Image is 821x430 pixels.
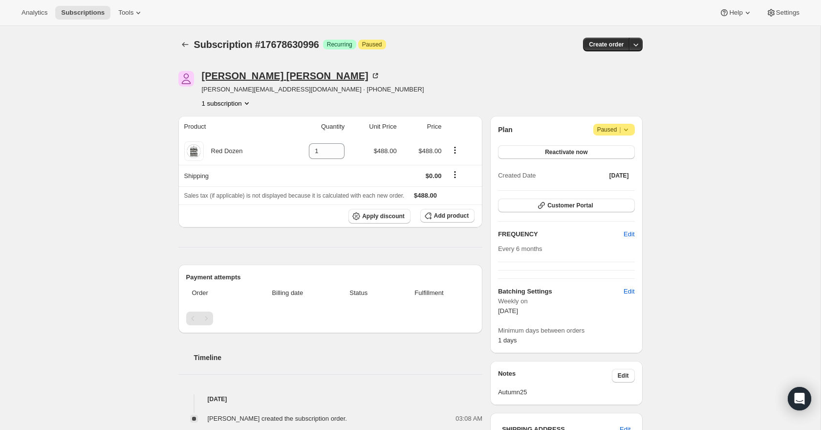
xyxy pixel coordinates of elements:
button: Edit [618,226,640,242]
span: Weekly on [498,296,634,306]
span: Subscriptions [61,9,105,17]
button: Product actions [447,145,463,156]
span: [DATE] [609,172,629,180]
span: Settings [776,9,799,17]
div: Open Intercom Messenger [788,387,811,410]
th: Shipping [178,165,283,186]
button: [DATE] [604,169,635,182]
span: Billing date [247,288,328,298]
span: Add product [434,212,469,220]
span: Every 6 months [498,245,542,252]
span: 03:08 AM [455,414,482,424]
button: Analytics [16,6,53,20]
button: Shipping actions [447,169,463,180]
button: Edit [618,284,640,299]
span: Andrew Johnston [178,71,194,87]
button: Add product [420,209,475,223]
span: Edit [624,287,634,296]
div: Red Dozen [204,146,243,156]
span: Apply discount [362,212,405,220]
span: $488.00 [374,147,397,155]
span: Paused [597,125,631,135]
h2: Plan [498,125,513,135]
span: Sales tax (if applicable) is not displayed because it is calculated with each new order. [184,192,405,199]
button: Settings [760,6,805,20]
span: Minimum days between orders [498,326,634,336]
span: Autumn25 [498,387,634,397]
span: Status [334,288,384,298]
span: Customer Portal [547,202,593,209]
th: Order [186,282,245,304]
span: Tools [118,9,133,17]
span: | [619,126,621,134]
button: Product actions [202,98,252,108]
th: Quantity [283,116,347,137]
span: Analytics [22,9,47,17]
button: Subscriptions [178,38,192,51]
span: Create order [589,41,624,48]
span: [PERSON_NAME] created the subscription order. [208,415,347,422]
span: Recurring [327,41,352,48]
h2: Payment attempts [186,272,475,282]
span: Paused [362,41,382,48]
span: [DATE] [498,307,518,315]
nav: Pagination [186,312,475,325]
th: Product [178,116,283,137]
span: $0.00 [426,172,442,180]
th: Price [400,116,445,137]
span: Reactivate now [545,148,587,156]
button: Customer Portal [498,199,634,212]
span: Edit [618,372,629,380]
span: $488.00 [414,192,437,199]
button: Tools [112,6,149,20]
button: Subscriptions [55,6,110,20]
span: Created Date [498,171,536,181]
h2: Timeline [194,353,483,362]
span: Help [729,9,742,17]
span: 1 days [498,337,517,344]
span: Edit [624,229,634,239]
h4: [DATE] [178,394,483,404]
span: Fulfillment [389,288,469,298]
button: Create order [583,38,629,51]
span: $488.00 [418,147,441,155]
div: [PERSON_NAME] [PERSON_NAME] [202,71,380,81]
span: Subscription #17678630996 [194,39,319,50]
button: Help [713,6,758,20]
button: Apply discount [348,209,410,224]
h2: FREQUENCY [498,229,624,239]
button: Reactivate now [498,145,634,159]
th: Unit Price [347,116,399,137]
button: Edit [612,369,635,383]
h3: Notes [498,369,612,383]
span: [PERSON_NAME][EMAIL_ADDRESS][DOMAIN_NAME] · [PHONE_NUMBER] [202,85,424,94]
h6: Batching Settings [498,287,624,296]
